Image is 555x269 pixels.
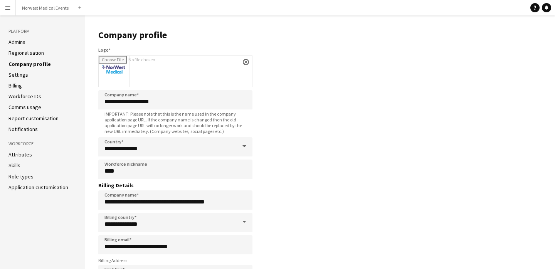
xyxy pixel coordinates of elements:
[8,82,22,89] a: Billing
[8,39,25,45] a: Admins
[16,0,75,15] button: Norwest Medical Events
[8,61,51,67] a: Company profile
[8,162,20,169] a: Skills
[8,28,76,35] h3: Platform
[8,49,44,56] a: Regionalisation
[8,184,68,191] a: Application customisation
[8,126,38,133] a: Notifications
[8,140,76,147] h3: Workforce
[8,151,32,158] a: Attributes
[8,104,41,111] a: Comms usage
[8,115,59,122] a: Report customisation
[98,182,252,189] h3: Billing Details
[382,12,555,269] iframe: Chat Widget
[98,257,252,263] h3: Billing Address
[98,29,252,41] h1: Company profile
[8,173,34,180] a: Role types
[98,111,252,134] span: IMPORTANT: Please note that this is the name used in the company application page URL. If the com...
[8,71,28,78] a: Settings
[8,93,41,100] a: Workforce IDs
